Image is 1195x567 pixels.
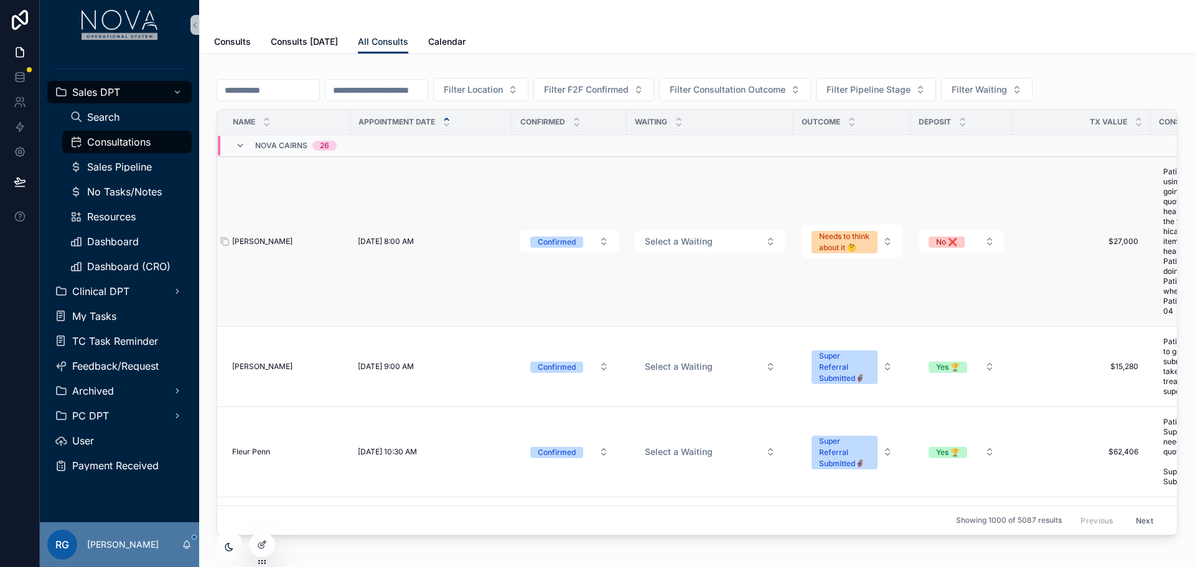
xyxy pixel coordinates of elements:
[232,362,293,372] span: [PERSON_NAME]
[433,78,528,101] button: Select Button
[358,447,505,457] a: [DATE] 10:30 AM
[827,83,911,96] span: Filter Pipeline Stage
[645,446,713,458] span: Select a Waiting
[670,83,785,96] span: Filter Consultation Outcome
[72,87,120,97] span: Sales DPT
[82,10,158,40] img: App logo
[87,212,136,222] span: Resources
[802,344,902,389] button: Select Button
[232,362,343,372] a: [PERSON_NAME]
[214,30,251,55] a: Consults
[520,117,565,127] span: Confirmed
[918,440,1005,464] a: Select Button
[952,83,1007,96] span: Filter Waiting
[47,330,192,352] a: TC Task Reminder
[47,380,192,402] a: Archived
[214,35,251,48] span: Consults
[956,515,1062,525] span: Showing 1000 of 5087 results
[320,141,329,151] div: 26
[62,255,192,278] a: Dashboard (CRO)
[62,230,192,253] a: Dashboard
[47,305,192,327] a: My Tasks
[232,237,343,246] a: [PERSON_NAME]
[428,35,466,48] span: Calendar
[801,224,903,259] a: Select Button
[47,81,192,103] a: Sales DPT
[232,447,270,457] span: Fleur Penn
[55,537,69,552] span: RG
[816,78,936,101] button: Select Button
[538,362,576,373] div: Confirmed
[232,447,343,457] a: Fleur Penn
[520,355,619,378] a: Select Button
[802,225,902,258] button: Select Button
[47,454,192,477] a: Payment Received
[634,355,786,378] a: Select Button
[87,162,152,172] span: Sales Pipeline
[635,230,785,253] button: Select Button
[72,436,94,446] span: User
[87,187,162,197] span: No Tasks/Notes
[271,35,338,48] span: Consults [DATE]
[72,411,109,421] span: PC DPT
[87,112,119,122] span: Search
[232,237,293,246] span: [PERSON_NAME]
[819,436,870,469] div: Super Referral Submitted🦸
[538,237,576,248] div: Confirmed
[1025,362,1138,372] span: $15,280
[1025,447,1138,457] span: $62,406
[819,231,870,253] div: Needs to think about it 🤔
[635,441,785,463] button: Select Button
[936,237,957,248] div: No ❌
[919,117,951,127] span: Deposit
[918,230,1005,253] a: Select Button
[47,355,192,377] a: Feedback/Request
[635,355,785,378] button: Select Button
[358,237,414,246] span: [DATE] 8:00 AM
[645,360,713,373] span: Select a Waiting
[72,336,158,346] span: TC Task Reminder
[72,311,116,321] span: My Tasks
[941,78,1033,101] button: Select Button
[1020,357,1143,377] a: $15,280
[62,156,192,178] a: Sales Pipeline
[634,230,786,253] a: Select Button
[62,106,192,128] a: Search
[358,362,505,372] a: [DATE] 9:00 AM
[802,117,840,127] span: Outcome
[87,137,151,147] span: Consultations
[87,261,171,271] span: Dashboard (CRO)
[428,30,466,55] a: Calendar
[87,538,159,551] p: [PERSON_NAME]
[255,141,307,151] span: Nova Cairns
[919,355,1005,378] button: Select Button
[533,78,654,101] button: Select Button
[634,440,786,464] a: Select Button
[1025,237,1138,246] span: $27,000
[544,83,629,96] span: Filter F2F Confirmed
[358,362,414,372] span: [DATE] 9:00 AM
[358,35,408,48] span: All Consults
[520,230,619,253] button: Select Button
[520,440,619,464] a: Select Button
[47,280,192,302] a: Clinical DPT
[645,235,713,248] span: Select a Waiting
[72,461,159,471] span: Payment Received
[87,237,139,246] span: Dashboard
[801,344,903,390] a: Select Button
[444,83,503,96] span: Filter Location
[233,117,255,127] span: Name
[936,362,960,373] div: Yes 🏆
[271,30,338,55] a: Consults [DATE]
[62,180,192,203] a: No Tasks/Notes
[40,50,199,493] div: scrollable content
[72,386,114,396] span: Archived
[72,361,159,371] span: Feedback/Request
[47,405,192,427] a: PC DPT
[1020,232,1143,251] a: $27,000
[1090,117,1127,127] span: Tx Value
[358,117,435,127] span: Appointment Date
[919,441,1005,463] button: Select Button
[358,30,408,54] a: All Consults
[819,350,870,384] div: Super Referral Submitted🦸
